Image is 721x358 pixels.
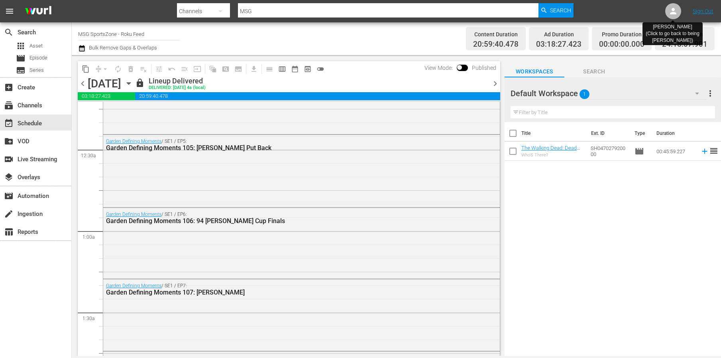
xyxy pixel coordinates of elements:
[79,63,92,75] span: Copy Lineup
[4,209,14,219] span: Ingestion
[511,82,707,105] div: Default Workspace
[219,63,232,75] span: Create Search Block
[599,40,644,49] span: 00:00:00.000
[521,122,586,144] th: Title
[4,172,14,182] span: layers
[92,63,112,75] span: Remove Gaps & Overlaps
[709,146,719,156] span: reorder
[29,42,43,50] span: Asset
[587,142,631,161] td: SH047027920000
[106,289,454,296] div: Garden Defining Moments 107: [PERSON_NAME]
[652,122,699,144] th: Duration
[4,154,14,164] span: Live Streaming
[521,145,580,157] a: The Walking Dead: Dead City 102: Who's There?
[135,92,500,100] span: 20:59:40.478
[468,65,500,71] span: Published
[245,61,260,77] span: Download as CSV
[4,227,14,237] span: Reports
[316,65,324,73] span: toggle_off
[78,79,88,89] span: chevron_left
[276,63,289,75] span: Week Calendar View
[106,217,454,225] div: Garden Defining Moments 106: 94 [PERSON_NAME] Cup Finals
[4,191,14,201] span: Automation
[473,29,519,40] div: Content Duration
[278,65,286,73] span: calendar_view_week_outlined
[29,54,47,62] span: Episode
[314,63,327,75] span: 24 hours Lineup View is OFF
[135,78,145,88] span: lock
[106,138,161,144] a: Garden Defining Moments
[260,61,276,77] span: Day Calendar View
[580,86,589,103] span: 1
[106,283,454,296] div: / SE1 / EP7:
[178,63,191,75] span: Fill episodes with ad slates
[4,119,14,128] span: Schedule
[538,3,574,18] button: Search
[536,40,582,49] span: 03:18:27.423
[106,283,161,289] a: Garden Defining Moments
[505,67,564,77] span: Workspaces
[16,65,26,75] span: Series
[78,92,135,100] span: 03:18:27.423
[82,65,90,73] span: content_copy
[536,29,582,40] div: Ad Duration
[550,3,571,18] span: Search
[191,63,204,75] span: Update Metadata from Key Asset
[301,63,314,75] span: View Backup
[149,85,206,91] div: DELIVERED: [DATE] 4a (local)
[630,122,652,144] th: Type
[693,8,713,14] a: Sign Out
[635,146,644,156] span: Episode
[16,53,26,63] span: movie
[106,212,161,217] a: Garden Defining Moments
[149,77,206,85] div: Lineup Delivered
[564,67,624,77] span: Search
[204,61,219,77] span: Refresh All Search Blocks
[88,45,157,51] span: Bulk Remove Gaps & Overlaps
[106,144,454,152] div: Garden Defining Moments 105: [PERSON_NAME] Put Back
[4,83,14,92] span: Create
[521,152,584,158] div: Who'S There?
[457,65,462,70] span: Toggle to switch from Published to Draft view.
[232,63,245,75] span: Create Series Block
[106,138,454,152] div: / SE1 / EP5:
[4,136,14,146] span: create_new_folder
[653,142,697,161] td: 00:45:59.227
[420,65,457,71] span: View Mode:
[4,28,14,37] span: search
[5,6,14,16] span: menu
[700,147,709,156] svg: Add to Schedule
[4,101,14,110] span: Channels
[473,40,519,49] span: 20:59:40.478
[291,65,299,73] span: date_range_outlined
[106,212,454,225] div: / SE1 / EP6:
[88,77,121,90] div: [DATE]
[490,79,500,89] span: chevron_right
[19,2,57,21] img: ans4CAIJ8jUAAAAAAAAAAAAAAAAAAAAAAAAgQb4GAAAAAAAAAAAAAAAAAAAAAAAAJMjXAAAAAAAAAAAAAAAAAAAAAAAAgAT5G...
[29,66,44,74] span: Series
[16,41,26,51] span: apps
[705,89,715,98] span: more_vert
[304,65,312,73] span: preview_outlined
[289,63,301,75] span: Month Calendar View
[586,122,630,144] th: Ext. ID
[599,29,644,40] div: Promo Duration
[705,84,715,103] button: more_vert
[646,24,699,44] div: [PERSON_NAME] (Click to go back to being [PERSON_NAME] )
